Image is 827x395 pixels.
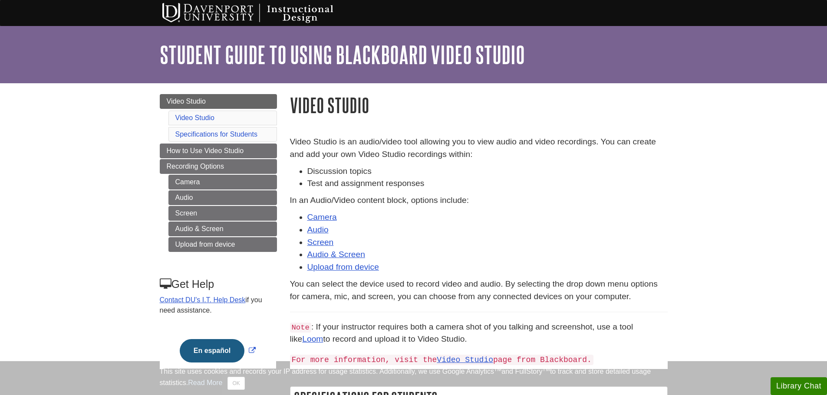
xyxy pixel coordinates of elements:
p: You can select the device used to record video and audio. By selecting the drop down menu options... [290,278,668,303]
h1: Video Studio [290,94,668,116]
code: For more information, visit the page from Blackboard. [290,355,593,365]
p: In an Audio/Video content block, options include: [290,194,668,207]
a: Audio [168,190,277,205]
p: if you need assistance. [160,295,276,316]
p: : If your instructor requires both a camera shot of you talking and screenshot, use a tool like t... [290,321,668,346]
p: Video Studio is an audio/video tool allowing you to view audio and video recordings. You can crea... [290,136,668,161]
code: Note [290,323,311,333]
a: Upload from device [307,262,379,271]
a: Audio [307,225,329,234]
li: Discussion topics [307,165,668,178]
span: Video Studio [167,98,206,105]
a: Contact DU's I.T. Help Desk [160,296,246,304]
div: Guide Page Menu [160,94,277,377]
img: Davenport University Instructional Design [155,2,364,24]
a: Camera [168,175,277,189]
a: Video Studio [175,114,214,121]
button: En español [180,339,244,362]
a: Screen [307,238,334,247]
li: Test and assignment responses [307,177,668,190]
a: Recording Options [160,159,277,174]
a: Link opens in new window [178,347,258,354]
a: Video Studio [160,94,277,109]
a: Specifications for Students [175,131,257,138]
span: How to Use Video Studio [167,147,244,154]
a: Student Guide to Using Blackboard Video Studio [160,41,525,68]
a: Loom [302,334,323,343]
a: Audio & Screen [168,222,277,236]
button: Library Chat [771,377,827,395]
a: Audio & Screen [307,250,365,259]
a: Video Studio [437,356,493,364]
a: Upload from device [168,237,277,252]
a: How to Use Video Studio [160,144,277,158]
h3: Get Help [160,278,276,291]
a: Screen [168,206,277,221]
a: Camera [307,212,337,222]
span: Recording Options [167,163,224,170]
